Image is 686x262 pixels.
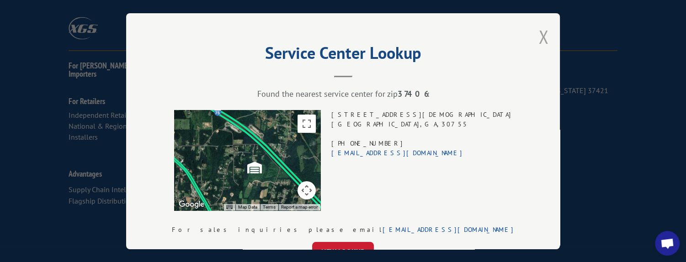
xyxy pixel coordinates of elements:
[172,47,514,64] h2: Service Center Lookup
[298,115,316,133] button: Toggle fullscreen view
[655,231,680,256] a: Open chat
[176,199,207,210] a: Open this area in Google Maps (opens a new window)
[331,110,512,210] div: [STREET_ADDRESS][DEMOGRAPHIC_DATA] [GEOGRAPHIC_DATA] , GA , 30755 [PHONE_NUMBER]
[538,25,548,49] button: Close modal
[298,181,316,199] button: Map camera controls
[331,149,463,157] a: [EMAIL_ADDRESS][DOMAIN_NAME]
[398,89,427,99] strong: 37406
[281,204,318,210] a: Report a map error
[247,160,262,175] img: svg%3E
[383,225,514,234] a: [EMAIL_ADDRESS][DOMAIN_NAME]
[172,89,514,99] div: Found the nearest service center for zip :
[172,225,514,235] div: For sales inquiries please email
[312,242,374,261] button: NEW LOOKUP
[263,204,276,210] a: Terms (opens in new tab)
[226,204,233,210] button: Keyboard shortcuts
[238,204,257,210] button: Map Data
[176,199,207,210] img: Google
